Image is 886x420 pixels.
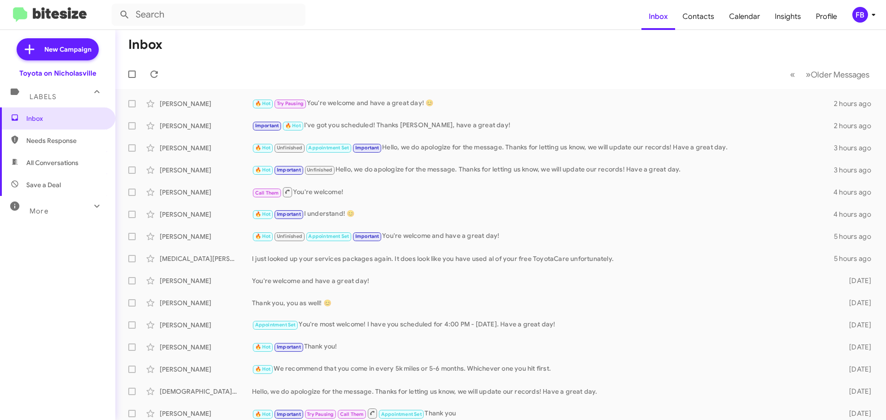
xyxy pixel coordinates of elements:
div: [PERSON_NAME] [160,232,252,241]
div: Hello, we do apologize for the message. Thanks for letting us know, we will update our records! H... [252,165,834,175]
div: 3 hours ago [834,143,879,153]
div: I understand! 😊 [252,209,833,219]
a: Calendar [722,3,767,30]
span: 🔥 Hot [255,145,271,151]
span: 🔥 Hot [255,101,271,106]
span: Important [277,344,301,350]
div: Hello, we do apologize for the message. Thanks for letting us know, we will update our records! H... [252,387,834,396]
div: [PERSON_NAME] [160,143,252,153]
div: You're welcome and have a great day! [252,276,834,285]
div: FB [852,7,868,23]
span: 🔥 Hot [255,411,271,417]
div: [PERSON_NAME] [160,210,252,219]
div: [PERSON_NAME] [160,121,252,130]
div: [PERSON_NAME] [160,298,252,308]
h1: Inbox [128,37,162,52]
div: [DATE] [834,387,879,396]
span: 🔥 Hot [255,344,271,350]
div: [DATE] [834,343,879,352]
span: Needs Response [26,136,105,145]
span: Unfinished [277,233,302,239]
a: Insights [767,3,808,30]
span: New Campaign [44,45,91,54]
div: [PERSON_NAME] [160,320,252,330]
button: Previous [784,65,801,84]
div: [DATE] [834,320,879,330]
input: Search [112,4,305,26]
div: We recommend that you come in every 5k miles or 5-6 months. Whichever one you hit first. [252,364,834,374]
div: [PERSON_NAME] [160,188,252,197]
span: Save a Deal [26,180,61,189]
div: [PERSON_NAME] [160,99,252,108]
div: Thank you [252,408,834,419]
div: 4 hours ago [833,210,879,219]
span: Important [355,233,379,239]
div: [PERSON_NAME] [160,409,252,418]
div: [DATE] [834,409,879,418]
span: 🔥 Hot [255,167,271,173]
div: I just looked up your services packages again. It does look like you have used al of your free To... [252,254,834,263]
span: More [30,207,48,215]
div: You're welcome and have a great day! [252,231,834,242]
div: I've got you scheduled! Thanks [PERSON_NAME], have a great day! [252,120,834,131]
span: 🔥 Hot [255,366,271,372]
span: Call Them [255,190,279,196]
span: Try Pausing [307,411,334,417]
div: [DATE] [834,298,879,308]
span: Call Them [340,411,364,417]
nav: Page navigation example [785,65,875,84]
button: FB [844,7,876,23]
button: Next [800,65,875,84]
span: Try Pausing [277,101,304,106]
div: [DEMOGRAPHIC_DATA][PERSON_NAME] [160,387,252,396]
div: 2 hours ago [834,121,879,130]
span: Inbox [26,114,105,123]
div: [PERSON_NAME] [160,166,252,175]
a: New Campaign [17,38,99,60]
span: 🔥 Hot [255,211,271,217]
div: 4 hours ago [833,188,879,197]
div: [PERSON_NAME] [160,365,252,374]
div: You're welcome and have a great day! 😊 [252,98,834,109]
span: Unfinished [277,145,302,151]
span: Unfinished [307,167,332,173]
span: 🔥 Hot [285,123,301,129]
div: [PERSON_NAME] [160,276,252,285]
span: Older Messages [811,70,869,80]
span: All Conversations [26,158,78,167]
span: Labels [30,93,56,101]
span: Appointment Set [381,411,422,417]
span: Important [255,123,279,129]
div: 3 hours ago [834,166,879,175]
div: [PERSON_NAME] [160,343,252,352]
div: You're welcome! [252,186,833,198]
span: Appointment Set [255,322,296,328]
div: [MEDICAL_DATA][PERSON_NAME] [160,254,252,263]
div: [DATE] [834,365,879,374]
span: Important [277,211,301,217]
span: Important [277,167,301,173]
div: Thank you, you as well! 😊 [252,298,834,308]
div: You're most welcome! I have you scheduled for 4:00 PM - [DATE]. Have a great day! [252,319,834,330]
span: Appointment Set [308,233,349,239]
span: » [806,69,811,80]
span: Important [355,145,379,151]
span: Important [277,411,301,417]
div: Thank you! [252,342,834,352]
span: Appointment Set [308,145,349,151]
a: Contacts [675,3,722,30]
div: Toyota on Nicholasville [19,69,96,78]
a: Profile [808,3,844,30]
div: 2 hours ago [834,99,879,108]
div: 5 hours ago [834,232,879,241]
div: 5 hours ago [834,254,879,263]
div: [DATE] [834,276,879,285]
a: Inbox [641,3,675,30]
span: « [790,69,795,80]
div: Hello, we do apologize for the message. Thanks for letting us know, we will update our records! H... [252,142,834,153]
